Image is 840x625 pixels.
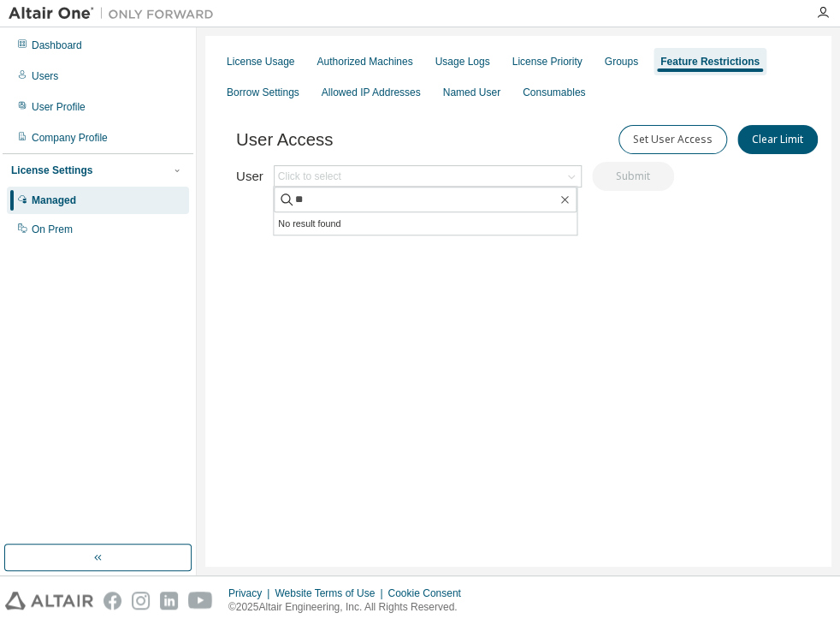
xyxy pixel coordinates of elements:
[316,55,412,68] div: Authorized Machines
[132,592,150,610] img: instagram.svg
[322,86,421,99] div: Allowed IP Addresses
[32,223,73,236] div: On Prem
[160,592,178,610] img: linkedin.svg
[512,55,583,68] div: License Priority
[592,162,674,191] button: Submit
[104,592,121,610] img: facebook.svg
[274,212,577,235] li: No result found
[32,100,86,114] div: User Profile
[236,211,821,225] div: No user selected.
[5,592,93,610] img: altair_logo.svg
[11,164,92,177] div: License Settings
[275,586,387,600] div: Website Terms of Use
[605,55,638,68] div: Groups
[618,125,727,154] button: Set User Access
[737,125,818,154] button: Clear Limit
[32,193,76,207] div: Managed
[228,586,275,600] div: Privacy
[435,55,489,68] div: Usage Logs
[9,5,222,22] img: Altair One
[188,592,213,610] img: youtube.svg
[660,55,760,68] div: Feature Restrictions
[278,170,341,183] div: Click to select
[236,170,263,183] label: User
[228,600,471,615] p: © 2025 Altair Engineering, Inc. All Rights Reserved.
[32,131,108,145] div: Company Profile
[523,86,585,99] div: Consumables
[236,130,333,150] span: User Access
[227,55,294,68] div: License Usage
[32,69,58,83] div: Users
[275,166,581,187] div: Click to select
[32,39,82,52] div: Dashboard
[387,586,470,600] div: Cookie Consent
[443,86,500,99] div: Named User
[227,86,299,99] div: Borrow Settings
